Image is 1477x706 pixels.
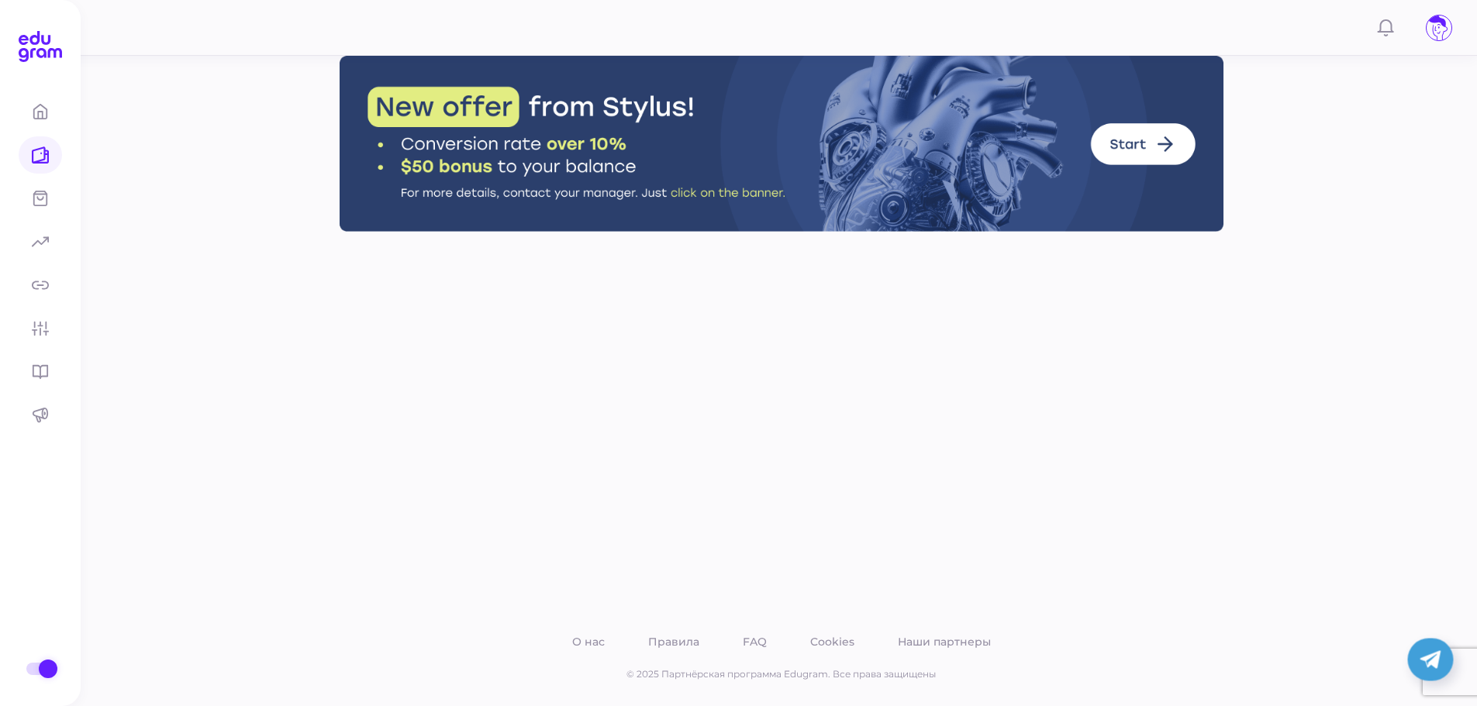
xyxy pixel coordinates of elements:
a: Наши партнеры [895,632,994,652]
img: Stylus Banner [340,56,1223,232]
a: О нас [569,632,608,652]
a: Cookies [807,632,858,652]
a: FAQ [740,632,770,652]
a: Правила [645,632,702,652]
p: © 2025 Партнёрская программа Edugram. Все права защищены [340,667,1223,681]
